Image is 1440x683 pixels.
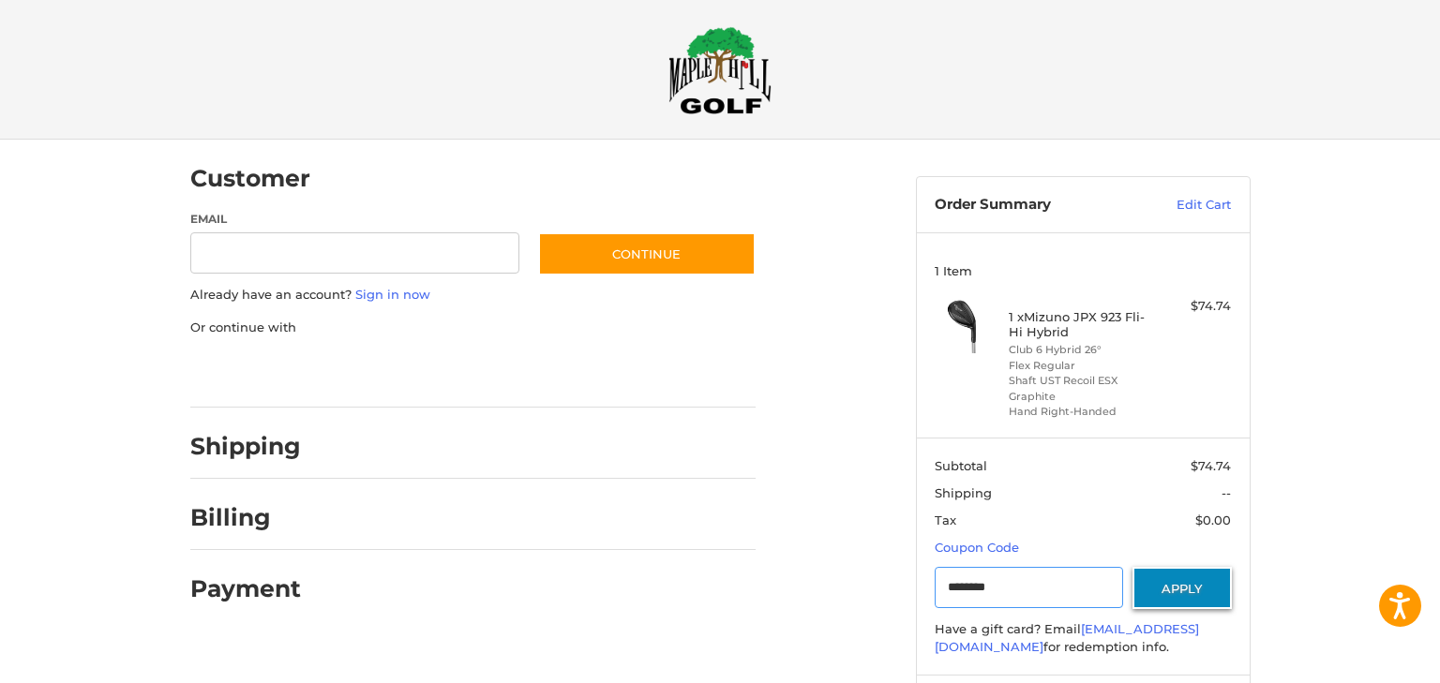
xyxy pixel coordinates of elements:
li: Flex Regular [1009,358,1152,374]
span: $0.00 [1195,512,1231,527]
li: Shaft UST Recoil ESX Graphite [1009,373,1152,404]
iframe: Google Customer Reviews [1285,632,1440,683]
h3: 1 Item [935,263,1231,278]
div: $74.74 [1157,297,1231,316]
li: Club 6 Hybrid 26° [1009,342,1152,358]
iframe: PayPal-paylater [343,355,484,389]
span: Subtotal [935,458,987,473]
img: Maple Hill Golf [668,26,772,114]
a: Coupon Code [935,540,1019,555]
div: Have a gift card? Email for redemption info. [935,620,1231,657]
a: Edit Cart [1136,196,1231,215]
iframe: PayPal-venmo [502,355,642,389]
iframe: PayPal-paypal [184,355,324,389]
span: Tax [935,512,956,527]
h4: 1 x Mizuno JPX 923 Fli-Hi Hybrid [1009,309,1152,340]
button: Continue [538,232,756,275]
li: Hand Right-Handed [1009,404,1152,420]
input: Gift Certificate or Coupon Code [935,567,1123,609]
h2: Payment [190,574,301,603]
h2: Shipping [190,432,301,461]
span: -- [1222,485,1231,500]
span: Shipping [935,485,992,500]
span: $74.74 [1191,458,1231,473]
p: Already have an account? [190,286,756,304]
a: Sign in now [355,287,430,302]
label: Email [190,211,520,228]
h3: Order Summary [935,196,1136,215]
h2: Billing [190,503,300,532]
h2: Customer [190,164,310,193]
button: Apply [1132,567,1232,609]
p: Or continue with [190,319,756,337]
